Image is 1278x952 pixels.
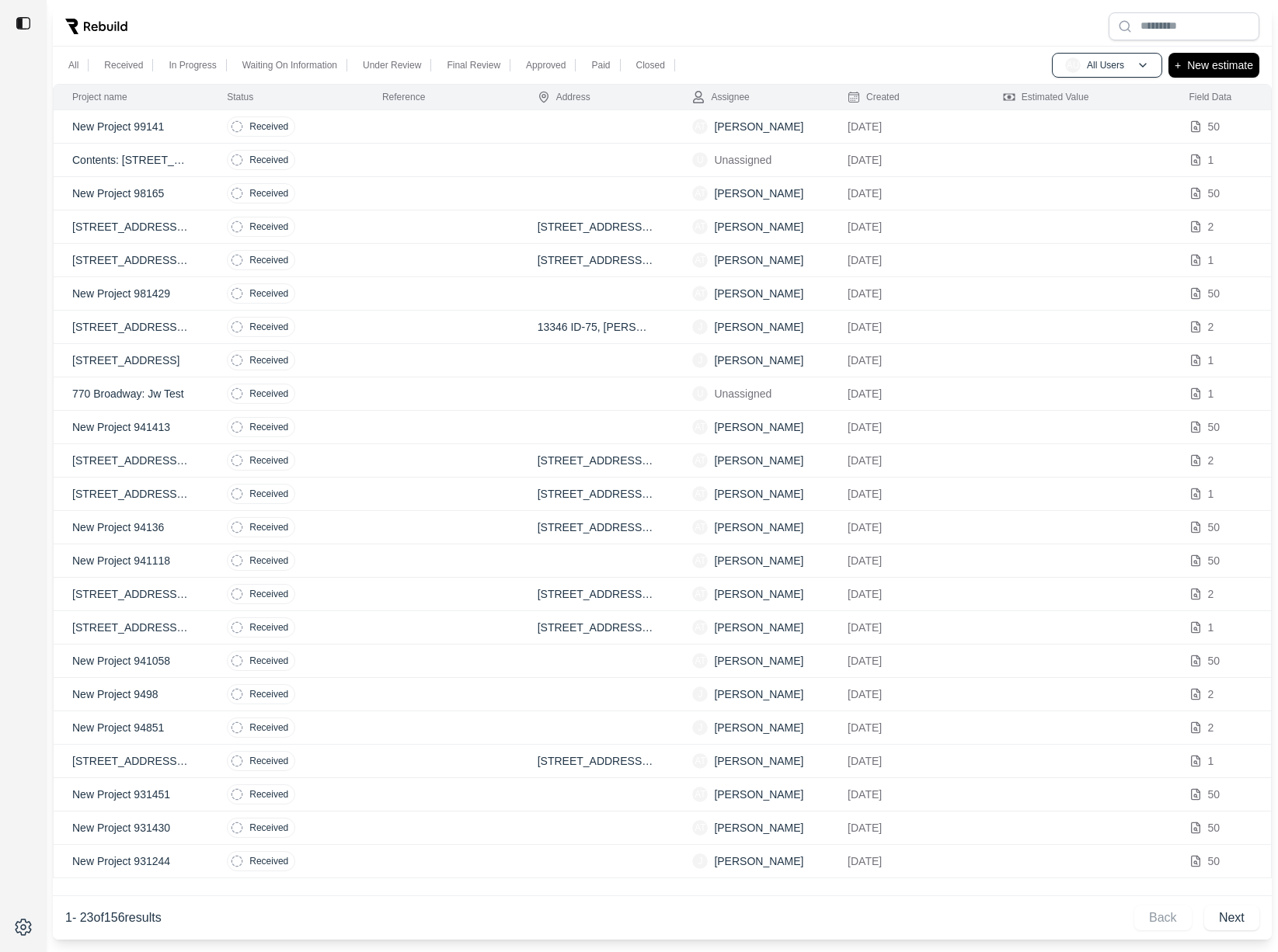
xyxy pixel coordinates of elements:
[72,319,190,335] p: [STREET_ADDRESS][PERSON_NAME][US_STATE]
[692,720,708,735] span: J
[591,59,610,71] p: Paid
[1208,653,1221,669] p: 50
[848,753,966,769] p: [DATE]
[714,219,803,235] p: [PERSON_NAME]
[714,620,803,635] p: [PERSON_NAME]
[848,519,966,535] p: [DATE]
[519,244,674,277] td: [STREET_ADDRESS][US_STATE]
[1208,787,1221,802] p: 50
[249,454,288,467] p: Received
[692,453,708,468] span: AT
[363,59,421,71] p: Under Review
[72,353,190,368] p: [STREET_ADDRESS]
[692,386,708,401] span: U
[249,655,288,667] p: Received
[519,478,674,511] td: [STREET_ADDRESS][US_STATE]
[72,252,190,268] p: [STREET_ADDRESS][US_STATE][US_STATE]
[848,419,966,435] p: [DATE]
[1052,53,1162,78] button: AUAll Users
[692,753,708,769] span: AT
[714,486,803,502] p: [PERSON_NAME]
[1168,53,1259,78] button: +New estimate
[72,91,127,103] div: Project name
[249,788,288,801] p: Received
[714,186,803,201] p: [PERSON_NAME]
[692,787,708,802] span: AT
[848,553,966,568] p: [DATE]
[72,787,190,802] p: New Project 931451
[1187,56,1253,75] p: New estimate
[692,186,708,201] span: AT
[1065,57,1081,73] span: AU
[1208,286,1221,301] p: 50
[65,909,162,927] p: 1 - 23 of 156 results
[692,686,708,702] span: J
[1189,91,1232,103] div: Field Data
[848,353,966,368] p: [DATE]
[848,91,900,103] div: Created
[692,319,708,335] span: J
[848,252,966,268] p: [DATE]
[692,620,708,635] span: AT
[1208,419,1221,435] p: 50
[714,353,803,368] p: [PERSON_NAME]
[382,91,425,103] div: Reference
[714,319,803,335] p: [PERSON_NAME]
[249,755,288,767] p: Received
[1208,519,1221,535] p: 50
[692,586,708,602] span: AT
[519,444,674,478] td: [STREET_ADDRESS][US_STATE]
[519,210,674,244] td: [STREET_ADDRESS][US_STATE]
[692,853,708,869] span: J
[692,820,708,836] span: AT
[1208,720,1214,735] p: 2
[692,286,708,301] span: AT
[1175,56,1181,75] p: +
[1208,686,1214,702] p: 2
[519,311,674,344] td: 13346 ID-75, [PERSON_NAME], ID 83340, [GEOGRAPHIC_DATA]
[848,219,966,235] p: [DATE]
[1208,186,1221,201] p: 50
[249,154,288,166] p: Received
[636,59,665,71] p: Closed
[72,419,190,435] p: New Project 941413
[72,453,190,468] p: [STREET_ADDRESS][US_STATE][US_STATE]. - Recon
[65,19,127,34] img: Rebuild
[72,219,190,235] p: [STREET_ADDRESS][US_STATE][US_STATE] - [GEOGRAPHIC_DATA]
[72,152,190,168] p: Contents: [STREET_ADDRESS]
[72,853,190,869] p: New Project 931244
[242,59,337,71] p: Waiting On Information
[72,119,190,134] p: New Project 99141
[848,319,966,335] p: [DATE]
[72,186,190,201] p: New Project 98165
[714,152,771,168] p: Unassigned
[714,519,803,535] p: [PERSON_NAME]
[848,586,966,602] p: [DATE]
[249,421,288,433] p: Received
[249,621,288,634] p: Received
[249,855,288,867] p: Received
[848,152,966,168] p: [DATE]
[714,286,803,301] p: [PERSON_NAME]
[72,586,190,602] p: [STREET_ADDRESS][US_STATE][US_STATE] - [GEOGRAPHIC_DATA]
[519,611,674,645] td: [STREET_ADDRESS][US_STATE]
[1208,820,1221,836] p: 50
[72,553,190,568] p: New Project 941118
[526,59,566,71] p: Approved
[848,620,966,635] p: [DATE]
[249,721,288,734] p: Received
[692,553,708,568] span: AT
[692,353,708,368] span: J
[1003,91,1089,103] div: Estimated Value
[714,386,771,401] p: Unassigned
[714,553,803,568] p: [PERSON_NAME]
[848,453,966,468] p: [DATE]
[692,119,708,134] span: AT
[692,91,749,103] div: Assignee
[714,720,803,735] p: [PERSON_NAME]
[72,653,190,669] p: New Project 941058
[1208,353,1214,368] p: 1
[16,16,31,31] img: toggle sidebar
[1208,152,1214,168] p: 1
[692,152,708,168] span: U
